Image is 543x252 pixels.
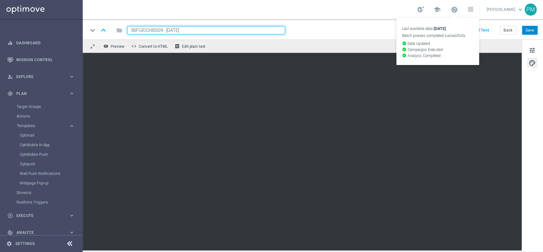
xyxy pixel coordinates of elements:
a: Optipush [20,162,66,167]
i: check_circle [402,53,407,58]
p: Data Updated [402,41,473,46]
span: school [434,6,441,13]
span: Execute [16,214,69,218]
div: Execute [7,213,69,219]
a: Streams [17,190,66,195]
div: Plan [7,91,69,97]
a: Web Push Notifications [20,171,66,176]
div: Templates [17,124,69,128]
a: Settings [15,242,35,246]
span: Explore [16,75,69,79]
button: Send Test [469,26,490,35]
span: Preview [111,44,124,49]
div: Web Push Notifications [20,169,82,178]
i: keyboard_arrow_up [99,25,108,35]
div: Optipush [20,159,82,169]
div: Analyze [7,230,69,235]
a: Actions [17,114,66,119]
a: Last available data:[DATE] Batch process completed successfully check_circle Data Updated check_c... [450,5,458,15]
a: [PERSON_NAME]keyboard_arrow_down [486,5,525,14]
button: tune [527,45,537,55]
i: check_circle [402,41,407,46]
span: Edit plain text [182,44,205,49]
button: code Convert to HTML [130,42,171,50]
i: keyboard_arrow_right [69,212,75,219]
div: Webpage Pop-up [20,178,82,188]
span: Analyze [16,231,69,234]
i: play_circle_outline [7,213,13,219]
div: Target Groups [17,102,82,112]
span: code [131,44,136,49]
div: PM [525,4,537,16]
i: gps_fixed [7,91,13,97]
button: equalizer Dashboard [7,40,75,46]
div: Templates [17,121,82,188]
div: Explore [7,74,69,80]
button: Back [500,26,516,35]
a: Target Groups [17,104,66,109]
button: receipt Edit plain text [173,42,208,50]
a: Mission Control [16,51,75,68]
button: Mission Control [7,57,75,62]
div: Optimail [20,131,82,140]
div: OptiMobile In-App [20,140,82,150]
div: OptiMobile Push [20,150,82,159]
p: Batch process completed successfully [402,34,473,38]
a: Dashboard [16,34,75,51]
p: Campaigns Executed [402,47,473,52]
button: person_search Explore keyboard_arrow_right [7,74,75,79]
a: Realtime Triggers [17,200,66,205]
span: tune [529,46,536,54]
div: Dashboard [7,34,75,51]
i: keyboard_arrow_right [69,74,75,80]
i: remove_red_eye [103,44,108,49]
a: Webpage Pop-up [20,181,66,186]
div: Mission Control [7,51,75,68]
strong: [DATE] [434,26,446,31]
p: Last available data: [402,27,473,31]
i: receipt [175,44,180,49]
div: Realtime Triggers [17,198,82,207]
div: Actions [17,112,82,121]
i: keyboard_arrow_right [69,123,75,129]
i: check_circle [402,47,407,52]
p: Analysis Completed [402,53,473,58]
span: palette [529,59,536,67]
i: equalizer [7,40,13,46]
button: track_changes Analyze keyboard_arrow_right [7,230,75,235]
span: Convert to HTML [139,44,168,49]
button: palette [527,58,537,68]
i: track_changes [7,230,13,235]
button: Templates keyboard_arrow_right [17,123,75,128]
div: Streams [17,188,82,198]
button: play_circle_outline Execute keyboard_arrow_right [7,213,75,218]
a: Optimail [20,133,66,138]
span: Plan [16,92,69,96]
i: keyboard_arrow_right [69,90,75,97]
span: Templates [17,124,62,128]
a: OptiMobile In-App [20,142,66,148]
span: keyboard_arrow_down [517,6,524,13]
i: person_search [7,74,13,80]
button: gps_fixed Plan keyboard_arrow_right [7,91,75,96]
a: OptiMobile Push [20,152,66,157]
button: Save [522,26,538,35]
input: Enter a unique template name [127,26,285,34]
i: keyboard_arrow_right [69,229,75,235]
i: settings [6,241,12,247]
button: remove_red_eye Preview [102,42,127,50]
